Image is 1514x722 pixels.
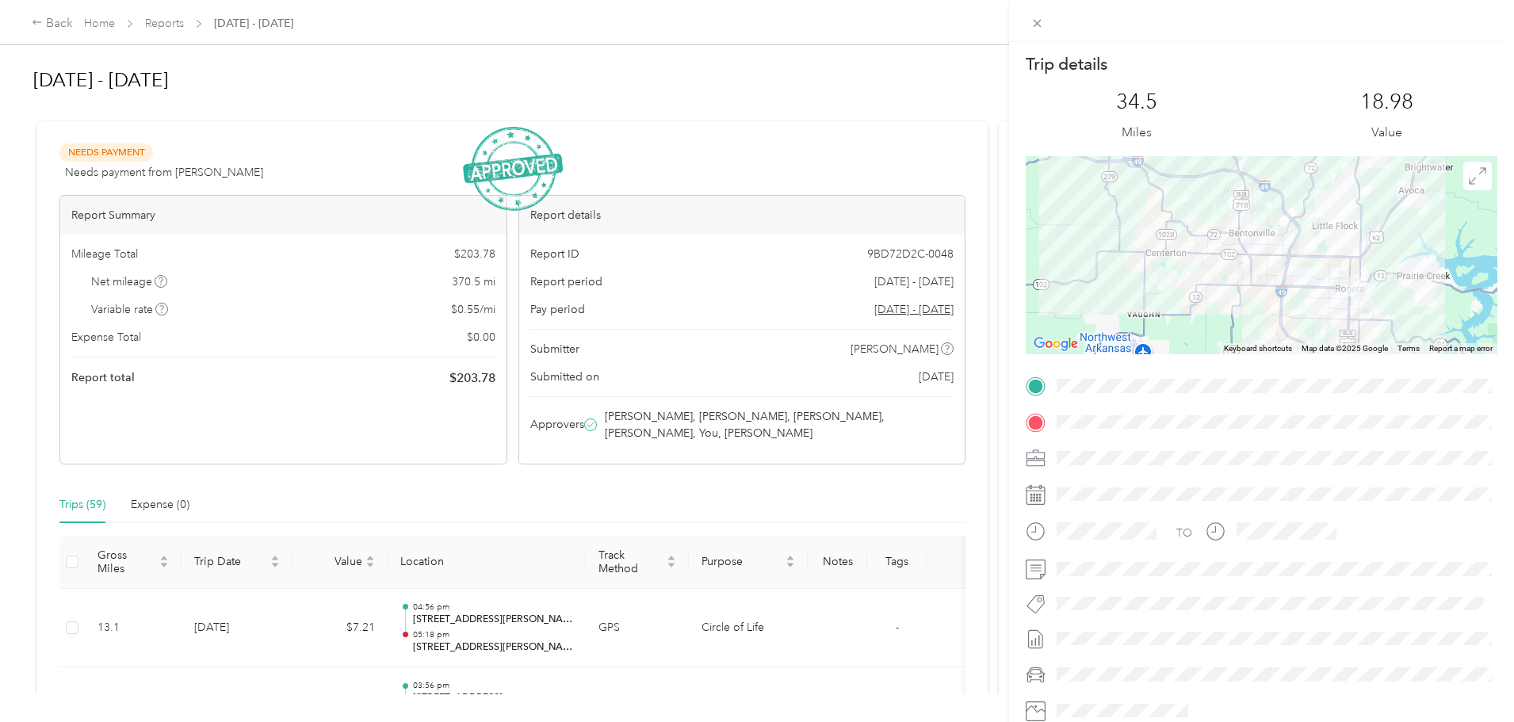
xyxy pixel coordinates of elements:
button: Keyboard shortcuts [1224,343,1292,354]
iframe: Everlance-gr Chat Button Frame [1425,633,1514,722]
p: 18.98 [1360,90,1413,115]
a: Open this area in Google Maps (opens a new window) [1030,334,1082,354]
p: Value [1371,123,1402,143]
div: TO [1176,525,1192,541]
p: Miles [1122,123,1152,143]
p: Trip details [1026,53,1107,75]
a: Terms (opens in new tab) [1397,344,1420,353]
p: 34.5 [1116,90,1157,115]
a: Report a map error [1429,344,1493,353]
span: Map data ©2025 Google [1302,344,1388,353]
img: Google [1030,334,1082,354]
